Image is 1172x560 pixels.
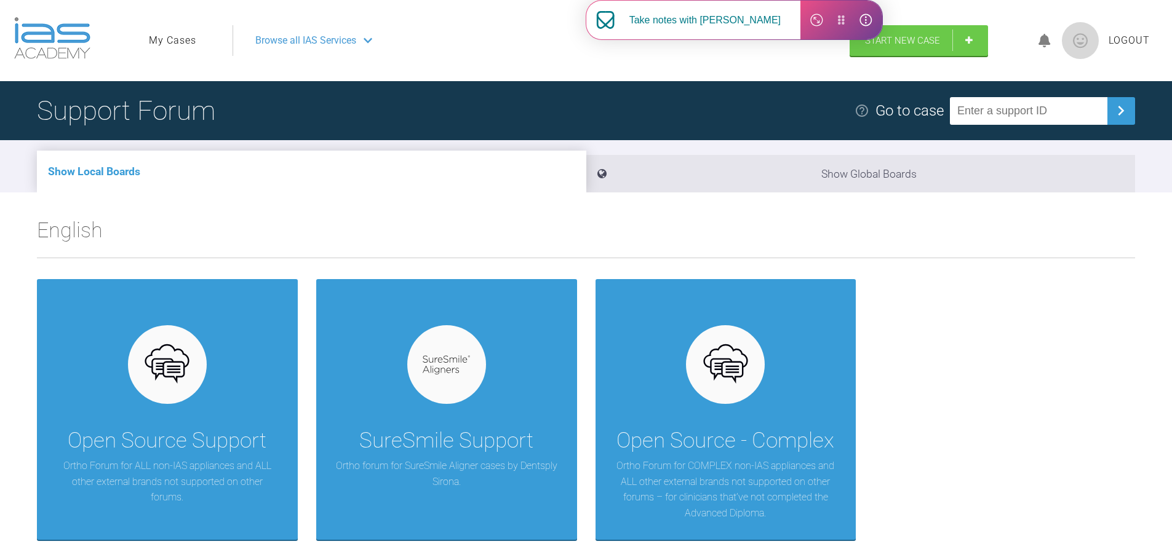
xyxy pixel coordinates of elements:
p: Ortho Forum for COMPLEX non-IAS appliances and ALL other external brands not supported on other f... [614,458,838,521]
div: Take notes with [PERSON_NAME] [586,1,800,39]
input: Enter a support ID [950,97,1107,125]
a: SureSmile SupportOrtho forum for SureSmile Aligner cases by Dentsply Sirona. [316,279,577,540]
h2: English [37,213,1135,258]
p: Ortho forum for SureSmile Aligner cases by Dentsply Sirona. [335,458,559,489]
a: Open Source - ComplexOrtho Forum for COMPLEX non-IAS appliances and ALL other external brands not... [596,279,856,540]
div: Open Source Support [68,424,266,458]
img: help.e70b9f3d.svg [855,103,869,118]
div: Go to case [875,99,944,122]
div: Open Source - Complex [616,424,834,458]
img: profile.png [1062,22,1099,59]
a: Logout [1109,33,1150,49]
a: Open Source SupportOrtho Forum for ALL non-IAS appliances and ALL other external brands not suppo... [37,279,298,540]
a: Start New Case [850,25,988,56]
li: Show Local Boards [37,151,586,192]
span: Start New Case [865,35,940,46]
h1: Support Forum [37,89,215,132]
img: logo-light.3e3ef733.png [14,17,90,59]
div: SureSmile Support [359,424,533,458]
img: opensource.6e495855.svg [702,341,749,388]
img: chevronRight.28bd32b0.svg [1111,101,1131,120]
p: Ortho Forum for ALL non-IAS appliances and ALL other external brands not supported on other forums. [55,458,279,505]
img: suresmile.935bb804.svg [423,355,470,374]
li: Show Global Boards [586,155,1136,192]
span: Browse all IAS Services [255,33,356,49]
a: My Cases [149,33,196,49]
img: opensource.6e495855.svg [143,341,191,388]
